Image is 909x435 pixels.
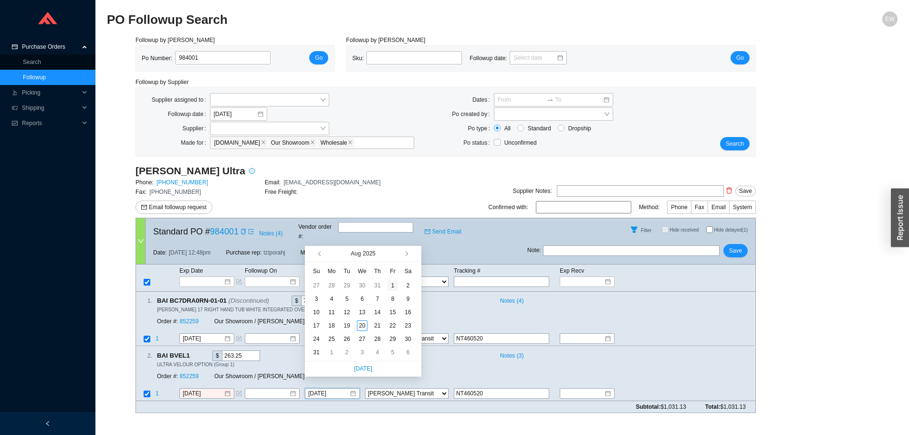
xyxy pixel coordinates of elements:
td: 2025-08-17 [309,319,324,332]
div: 1 [387,280,398,291]
button: Save [735,186,756,196]
td: 2025-08-23 [400,319,416,332]
div: 18 [326,320,337,331]
th: Sa [400,264,416,279]
span: Email: [265,179,281,186]
div: 6 [357,294,367,304]
span: Wholesale [320,138,347,147]
div: 1 [326,347,337,358]
span: export [248,229,254,234]
div: 4 [326,294,337,304]
span: Our Showroom [271,138,310,147]
div: 8 [387,294,398,304]
span: Go [736,53,744,63]
td: 2025-08-30 [400,332,416,346]
span: Order #: [157,318,178,325]
div: Copy [192,350,198,361]
span: Save [739,186,752,196]
button: Save [723,244,748,257]
span: close [348,140,353,146]
span: Standard [524,124,555,133]
label: Po status: [463,136,493,149]
div: 26 [342,334,352,344]
span: [EMAIL_ADDRESS][DOMAIN_NAME] [283,179,380,186]
span: Shipping [22,100,79,116]
input: 8/20/2025 [214,109,257,119]
div: 3 [311,294,322,304]
input: To [555,95,603,105]
td: 2025-08-22 [385,319,400,332]
span: $1,031.13 [660,403,686,410]
td: 2025-09-02 [339,346,355,359]
div: 5 [387,347,398,358]
div: 13 [357,307,367,318]
td: 2025-08-01 [385,279,400,292]
span: filter [627,226,641,233]
td: 2025-08-11 [324,306,339,319]
td: 2025-08-18 [324,319,339,332]
button: 2025 [363,246,376,261]
span: [PERSON_NAME] 17 RIGHT HAND TUB WHITE INTEGRATED OVERFLOW WHITE [157,307,338,312]
span: Vendor order # : [299,222,336,241]
span: 1 [156,390,159,397]
span: Made for order: [301,249,340,256]
span: tziporahj [263,248,285,257]
button: Go [731,51,750,64]
div: 30 [403,334,413,344]
label: Po created by: [452,107,493,121]
td: 2025-08-12 [339,306,355,319]
a: export [248,227,254,236]
span: [DOMAIN_NAME] [214,138,260,147]
button: info-circle [245,164,259,178]
th: Mo [324,264,339,279]
td: 2025-08-21 [370,319,385,332]
div: 2 . [136,351,152,361]
span: copy [240,229,246,234]
span: Save [729,246,742,255]
button: Filter [627,222,642,237]
span: Dropship [564,124,595,133]
div: 17 [311,320,322,331]
span: [DATE] 12:48pm [169,248,211,257]
span: BAI BVEL1 [157,350,198,361]
td: 2025-08-27 [355,332,370,346]
div: 31 [372,280,383,291]
span: close [310,140,315,146]
td: 2025-07-27 [309,279,324,292]
div: 2 [342,347,352,358]
div: 21 [372,320,383,331]
span: Phone: [136,179,154,186]
div: 12 [342,307,352,318]
td: 2025-08-26 [339,332,355,346]
td: 2025-08-03 [309,292,324,306]
td: 2025-08-06 [355,292,370,306]
span: Followup by [PERSON_NAME] [346,37,425,43]
div: 19 [342,320,352,331]
span: [PHONE_NUMBER] [149,189,201,195]
td: 2025-08-31 [309,346,324,359]
span: Hide received [669,227,699,233]
span: form [236,336,242,342]
span: EW [885,11,894,27]
span: Followup On [245,267,277,274]
div: 5 [342,294,352,304]
th: Th [370,264,385,279]
span: 1 [156,336,159,342]
label: Followup date: [168,107,210,121]
input: Select date [513,53,556,63]
span: Reports [22,116,79,131]
td: 2025-08-16 [400,306,416,319]
span: Search [726,139,744,149]
input: 8/19/2025 [183,389,224,398]
span: Notes ( 4 ) [500,296,523,306]
span: down [137,238,144,244]
div: Copy [240,227,246,236]
div: 29 [387,334,398,344]
td: 2025-08-25 [324,332,339,346]
td: 2025-09-03 [355,346,370,359]
span: Phone [671,204,688,211]
button: Notes (4) [496,296,524,302]
span: Followup by [PERSON_NAME] [136,37,215,43]
div: 16 [403,307,413,318]
span: Purchase Orders [22,39,79,54]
